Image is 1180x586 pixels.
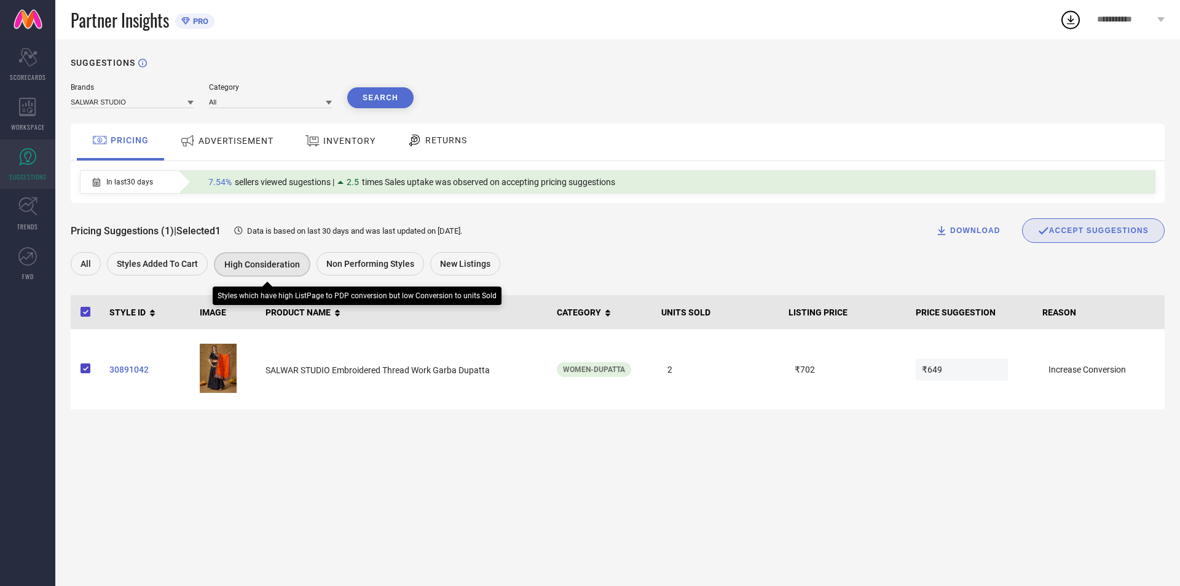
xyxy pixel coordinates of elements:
[1038,225,1149,236] div: ACCEPT SUGGESTIONS
[1022,218,1165,243] div: Accept Suggestions
[1042,358,1135,381] span: Increase Conversion
[362,177,615,187] span: times Sales uptake was observed on accepting pricing suggestions
[552,295,657,330] th: CATEGORY
[111,135,149,145] span: PRICING
[17,222,38,231] span: TRENDS
[200,344,237,393] img: ZNdMEI6E_c5a1ffdef26647218b64d392c43afae5.jpg
[247,226,462,236] span: Data is based on last 30 days and was last updated on [DATE] .
[326,259,414,269] span: Non Performing Styles
[935,224,1001,237] div: DOWNLOAD
[218,291,497,300] div: Styles which have high ListPage to PDP conversion but low Conversion to units Sold
[10,73,46,82] span: SCORECARDS
[71,58,135,68] h1: SUGGESTIONS
[1060,9,1082,31] div: Open download list
[174,225,176,237] span: |
[265,365,490,375] span: SALWAR STUDIO Embroidered Thread Work Garba Dupatta
[176,225,221,237] span: Selected 1
[199,136,273,146] span: ADVERTISEMENT
[71,83,194,92] div: Brands
[224,259,300,269] span: High Consideration
[117,259,198,269] span: Styles Added To Cart
[104,295,195,330] th: STYLE ID
[347,87,414,108] button: Search
[661,358,753,381] span: 2
[22,272,34,281] span: FWD
[261,295,552,330] th: PRODUCT NAME
[235,177,334,187] span: sellers viewed sugestions |
[440,259,490,269] span: New Listings
[81,259,91,269] span: All
[911,295,1038,330] th: PRICE SUGGESTION
[916,358,1008,381] span: ₹649
[202,174,621,190] div: Percentage of sellers who have viewed suggestions for the current Insight Type
[109,365,190,374] a: 30891042
[195,295,261,330] th: IMAGE
[1037,295,1165,330] th: REASON
[789,358,881,381] span: ₹702
[71,7,169,33] span: Partner Insights
[563,365,625,374] span: Women-Dupatta
[71,225,174,237] span: Pricing Suggestions (1)
[425,135,467,145] span: RETURNS
[11,122,45,132] span: WORKSPACE
[190,17,208,26] span: PRO
[209,83,332,92] div: Category
[347,177,359,187] span: 2.5
[323,136,376,146] span: INVENTORY
[784,295,911,330] th: LISTING PRICE
[106,178,153,186] span: In last 30 days
[1022,218,1165,243] button: ACCEPT SUGGESTIONS
[656,295,784,330] th: UNITS SOLD
[9,172,47,181] span: SUGGESTIONS
[920,218,1016,243] button: DOWNLOAD
[208,177,232,187] span: 7.54%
